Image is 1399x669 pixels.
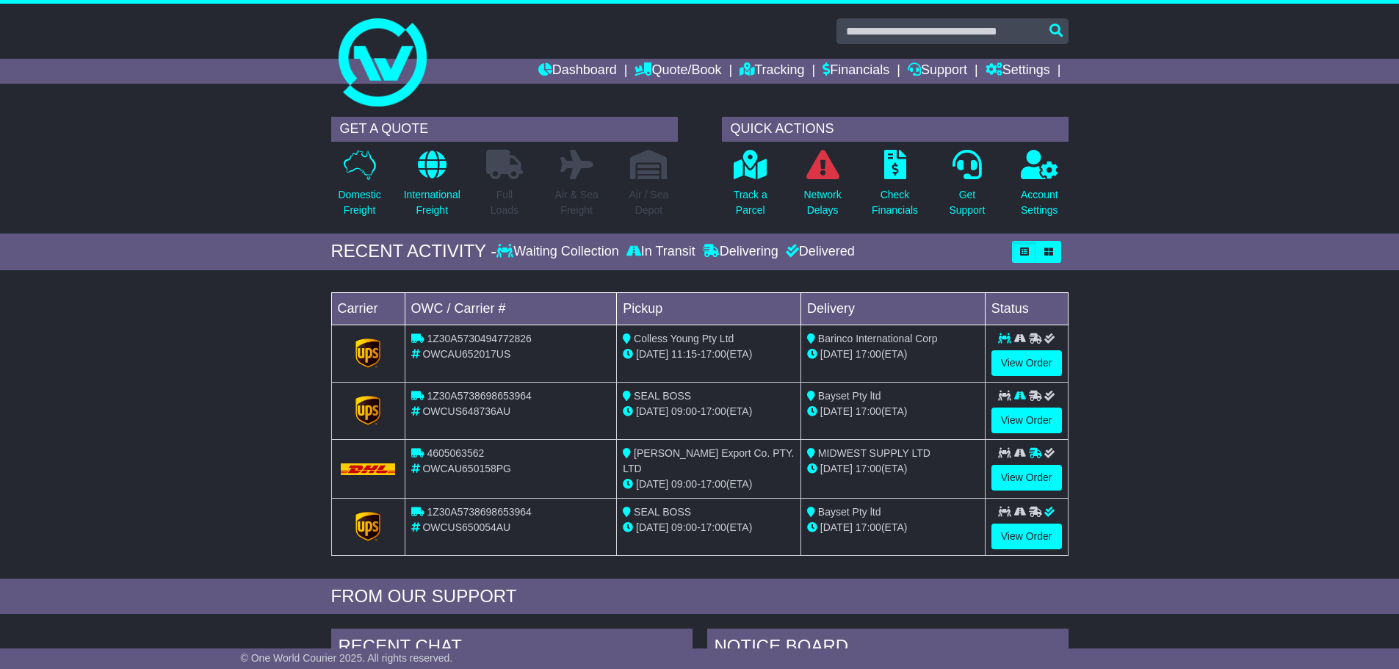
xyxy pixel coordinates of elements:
[635,59,721,84] a: Quote/Book
[807,461,979,477] div: (ETA)
[986,59,1050,84] a: Settings
[871,149,919,226] a: CheckFinancials
[949,187,985,218] p: Get Support
[707,629,1069,668] div: NOTICE BOARD
[331,629,693,668] div: RECENT CHAT
[617,292,801,325] td: Pickup
[820,521,853,533] span: [DATE]
[734,187,767,218] p: Track a Parcel
[807,520,979,535] div: (ETA)
[701,521,726,533] span: 17:00
[985,292,1068,325] td: Status
[818,333,938,344] span: Barinco International Corp
[337,149,381,226] a: DomesticFreight
[800,292,985,325] td: Delivery
[355,339,380,368] img: GetCarrierServiceLogo
[623,477,795,492] div: - (ETA)
[422,405,510,417] span: OWCUS648736AU
[671,521,697,533] span: 09:00
[555,187,599,218] p: Air & Sea Freight
[404,187,460,218] p: International Freight
[241,652,453,664] span: © One World Courier 2025. All rights reserved.
[671,348,697,360] span: 11:15
[623,244,699,260] div: In Transit
[422,521,510,533] span: OWCUS650054AU
[338,187,380,218] p: Domestic Freight
[991,408,1062,433] a: View Order
[422,348,510,360] span: OWCAU652017US
[699,244,782,260] div: Delivering
[623,404,795,419] div: - (ETA)
[991,350,1062,376] a: View Order
[1021,187,1058,218] p: Account Settings
[355,396,380,425] img: GetCarrierServiceLogo
[701,478,726,490] span: 17:00
[634,506,691,518] span: SEAL BOSS
[991,465,1062,491] a: View Order
[427,333,531,344] span: 1Z30A5730494772826
[405,292,617,325] td: OWC / Carrier #
[331,117,678,142] div: GET A QUOTE
[701,405,726,417] span: 17:00
[427,506,531,518] span: 1Z30A5738698653964
[634,333,734,344] span: Colless Young Pty Ltd
[623,520,795,535] div: - (ETA)
[818,506,881,518] span: Bayset Pty ltd
[636,405,668,417] span: [DATE]
[908,59,967,84] a: Support
[486,187,523,218] p: Full Loads
[722,117,1069,142] div: QUICK ACTIONS
[422,463,511,474] span: OWCAU650158PG
[948,149,986,226] a: GetSupport
[538,59,617,84] a: Dashboard
[671,478,697,490] span: 09:00
[823,59,889,84] a: Financials
[671,405,697,417] span: 09:00
[856,463,881,474] span: 17:00
[807,404,979,419] div: (ETA)
[856,405,881,417] span: 17:00
[856,348,881,360] span: 17:00
[636,348,668,360] span: [DATE]
[733,149,768,226] a: Track aParcel
[991,524,1062,549] a: View Order
[403,149,461,226] a: InternationalFreight
[856,521,881,533] span: 17:00
[427,447,484,459] span: 4605063562
[636,478,668,490] span: [DATE]
[803,187,841,218] p: Network Delays
[427,390,531,402] span: 1Z30A5738698653964
[331,292,405,325] td: Carrier
[496,244,622,260] div: Waiting Collection
[782,244,855,260] div: Delivered
[803,149,842,226] a: NetworkDelays
[820,348,853,360] span: [DATE]
[818,447,930,459] span: MIDWEST SUPPLY LTD
[331,586,1069,607] div: FROM OUR SUPPORT
[629,187,669,218] p: Air / Sea Depot
[634,390,691,402] span: SEAL BOSS
[636,521,668,533] span: [DATE]
[820,405,853,417] span: [DATE]
[623,447,794,474] span: [PERSON_NAME] Export Co. PTY. LTD
[807,347,979,362] div: (ETA)
[623,347,795,362] div: - (ETA)
[820,463,853,474] span: [DATE]
[818,390,881,402] span: Bayset Pty ltd
[872,187,918,218] p: Check Financials
[355,512,380,541] img: GetCarrierServiceLogo
[331,241,497,262] div: RECENT ACTIVITY -
[1020,149,1059,226] a: AccountSettings
[341,463,396,475] img: DHL.png
[701,348,726,360] span: 17:00
[740,59,804,84] a: Tracking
